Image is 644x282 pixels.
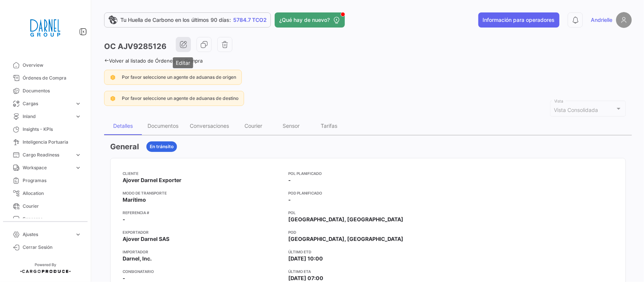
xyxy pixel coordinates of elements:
span: - [288,176,291,184]
a: Inteligencia Portuaria [6,136,85,149]
div: Conversaciones [190,123,229,129]
a: Volver al listado de Órdenes de Compra [104,58,203,64]
span: [GEOGRAPHIC_DATA], [GEOGRAPHIC_DATA] [288,235,403,243]
mat-select-trigger: Vista Consolidada [554,107,598,113]
app-card-info-title: Cliente [123,170,282,176]
span: Ajover Darnel Exporter [123,176,181,184]
div: Documentos [148,123,178,129]
span: Inteligencia Portuaria [23,139,81,146]
span: expand_more [75,164,81,171]
span: - [123,274,125,282]
span: Overview [23,62,81,69]
span: Allocation [23,190,81,197]
a: Insights - KPIs [6,123,85,136]
app-card-info-title: POL [288,210,448,216]
div: Tarifas [321,123,337,129]
app-card-info-title: Exportador [123,229,282,235]
span: Cargo Readiness [23,152,72,158]
div: Detalles [113,123,133,129]
a: Overview [6,59,85,72]
span: Ajustes [23,231,72,238]
span: Marítimo [123,196,146,204]
app-card-info-title: Último ETD [288,249,448,255]
span: Cerrar Sesión [23,244,81,251]
h3: OC AJV9285126 [104,41,166,52]
app-card-info-title: Referencia # [123,210,282,216]
span: Darnel, Inc. [123,255,152,262]
span: expand_more [75,100,81,107]
a: Órdenes de Compra [6,72,85,84]
span: [GEOGRAPHIC_DATA], [GEOGRAPHIC_DATA] [288,216,403,223]
span: Documentos [23,87,81,94]
h3: General [110,141,139,152]
app-card-info-title: Modo de Transporte [123,190,282,196]
span: Cargas [23,100,72,107]
a: Sensores [6,213,85,225]
span: Andrielle [591,16,612,24]
div: Courier [245,123,263,129]
app-card-info-title: POD Planificado [288,190,448,196]
span: Ajover Darnel SAS [123,235,169,243]
a: Tu Huella de Carbono en los últimos 90 días:5784.7 TCO2 [104,12,271,28]
app-card-info-title: Consignatario [123,268,282,274]
span: En tránsito [150,143,174,150]
span: Inland [23,113,72,120]
app-card-info-title: POD [288,229,448,235]
span: expand_more [75,152,81,158]
span: Órdenes de Compra [23,75,81,81]
span: 5784.7 TCO2 [233,16,267,24]
span: expand_more [75,231,81,238]
a: Programas [6,174,85,187]
span: Por favor seleccione un agente de aduanas de destino [122,95,238,101]
span: expand_more [75,113,81,120]
img: placeholder-user.png [616,12,632,28]
div: Sensor [283,123,300,129]
span: Sensores [23,216,81,222]
app-card-info-title: Importador [123,249,282,255]
app-card-info-title: Último ETA [288,268,448,274]
app-card-info-title: POL Planificado [288,170,448,176]
button: ¿Qué hay de nuevo? [275,12,345,28]
a: Allocation [6,187,85,200]
span: - [123,216,125,223]
img: 2451f0e3-414c-42c1-a793-a1d7350bebbc.png [26,9,64,47]
span: Insights - KPIs [23,126,81,133]
span: Courier [23,203,81,210]
span: Workspace [23,164,72,171]
span: - [288,196,291,204]
a: Courier [6,200,85,213]
span: [DATE] 07:00 [288,274,323,282]
span: Por favor seleccione un agente de aduanas de origen [122,74,236,80]
button: Información para operadores [478,12,559,28]
span: Programas [23,177,81,184]
span: ¿Qué hay de nuevo? [279,16,330,24]
span: Tu Huella de Carbono en los últimos 90 días: [120,16,231,24]
div: Editar [173,57,193,68]
a: Documentos [6,84,85,97]
span: [DATE] 10:00 [288,255,323,262]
